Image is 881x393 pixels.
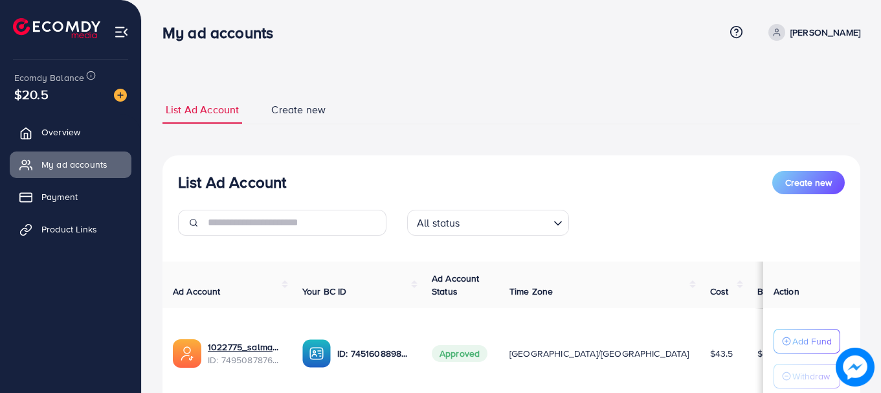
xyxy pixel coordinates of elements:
button: Withdraw [774,364,840,388]
h3: My ad accounts [162,23,284,42]
a: My ad accounts [10,152,131,177]
button: Add Fund [774,329,840,354]
span: Create new [271,102,326,117]
p: Add Fund [792,333,832,349]
a: Payment [10,184,131,210]
button: Create new [772,171,845,194]
input: Search for option [464,211,548,232]
div: <span class='underline'>1022775_salmankhan11_1745086669339</span></br>7495087876905009170 [208,341,282,367]
a: Overview [10,119,131,145]
img: image [836,348,875,387]
span: My ad accounts [41,158,107,171]
h3: List Ad Account [178,173,286,192]
span: Product Links [41,223,97,236]
div: Search for option [407,210,569,236]
span: Time Zone [509,285,553,298]
p: Withdraw [792,368,830,384]
span: [GEOGRAPHIC_DATA]/[GEOGRAPHIC_DATA] [509,347,689,360]
span: Ecomdy Balance [14,71,84,84]
span: $43.5 [710,347,733,360]
span: Action [774,285,799,298]
span: $20.5 [12,81,50,108]
span: Create new [785,176,832,189]
p: ID: 7451608898995847169 [337,346,411,361]
span: Your BC ID [302,285,347,298]
img: image [114,89,127,102]
span: Payment [41,190,78,203]
span: Overview [41,126,80,139]
span: Ad Account [173,285,221,298]
span: Ad Account Status [432,272,480,298]
span: All status [414,214,463,232]
span: Approved [432,345,487,362]
img: menu [114,25,129,39]
a: [PERSON_NAME] [763,24,860,41]
p: [PERSON_NAME] [790,25,860,40]
img: ic-ba-acc.ded83a64.svg [302,339,331,368]
span: Cost [710,285,729,298]
a: 1022775_salmankhan11_1745086669339 [208,341,282,354]
img: ic-ads-acc.e4c84228.svg [173,339,201,368]
img: logo [13,18,100,38]
a: Product Links [10,216,131,242]
span: List Ad Account [166,102,239,117]
span: ID: 7495087876905009170 [208,354,282,366]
